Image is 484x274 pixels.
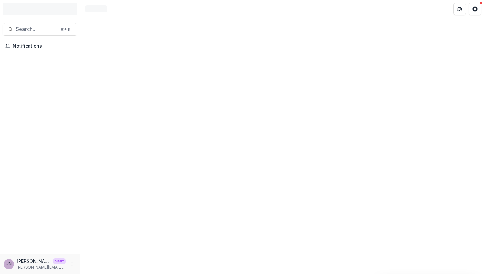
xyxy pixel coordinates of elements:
[59,26,72,33] div: ⌘ + K
[3,23,77,36] button: Search...
[53,258,66,264] p: Staff
[453,3,466,15] button: Partners
[17,264,66,270] p: [PERSON_NAME][EMAIL_ADDRESS][DOMAIN_NAME]
[83,4,110,13] nav: breadcrumb
[3,41,77,51] button: Notifications
[13,43,75,49] span: Notifications
[17,258,51,264] p: [PERSON_NAME]
[469,3,481,15] button: Get Help
[6,262,12,266] div: Joyce N
[68,260,76,268] button: More
[16,26,56,32] span: Search...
